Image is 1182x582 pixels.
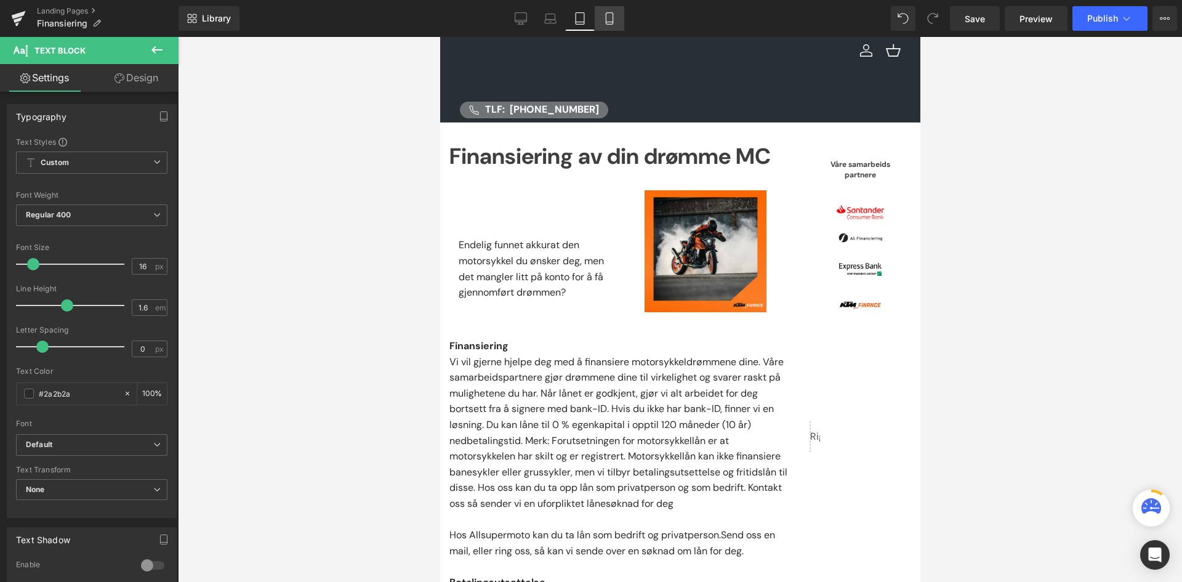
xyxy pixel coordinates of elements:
[179,6,239,31] a: New Library
[26,210,71,219] b: Regular 400
[1019,12,1053,25] span: Preview
[891,6,915,31] button: Undo
[16,466,167,474] div: Text Transform
[41,158,69,168] b: Custom
[9,491,335,520] a: Send oss en mail
[536,6,565,31] a: Laptop
[506,6,536,31] a: Desktop
[565,6,595,31] a: Tablet
[34,46,86,55] span: Text Block
[9,539,105,552] strong: Betalingsutsettelse
[16,191,167,200] div: Font Weight
[9,105,331,134] strong: Finansiering av din drømme MC
[9,317,351,475] p: Vi vil gjerne hjelpe deg med å finansiere motorsykkeldrømmene dine. Våre samarbeidspartnere gjør ...
[37,18,87,28] span: Finansiering
[26,440,52,450] i: Default
[1005,6,1067,31] a: Preview
[16,105,66,122] div: Typography
[16,243,167,252] div: Font Size
[920,6,945,31] button: Redo
[379,133,462,143] h4: partnere
[20,65,168,81] a: TLF: [PHONE_NUMBER]
[155,345,166,353] span: px
[16,419,167,428] div: Font
[18,200,171,263] p: Endelig funnet akkurat den motorsykkel du ønsker deg, men det mangler litt på konto for å få gjen...
[379,123,462,133] h4: Våre samarbeids
[1087,14,1118,23] span: Publish
[202,13,231,24] span: Library
[26,485,45,494] b: None
[16,137,167,147] div: Text Styles
[965,12,985,25] span: Save
[20,61,460,85] nav: Secondary
[1072,6,1148,31] button: Publish
[16,528,70,545] div: Text Shadow
[16,367,167,376] div: Text Color
[45,68,159,78] span: TLF: [PHONE_NUMBER]
[1140,540,1170,570] div: Open Intercom Messenger
[16,326,167,334] div: Letter Spacing
[155,304,166,312] span: em
[92,64,181,92] a: Design
[39,387,118,400] input: Color
[137,383,167,405] div: %
[37,6,179,16] a: Landing Pages
[20,37,460,61] nav: Primary
[155,262,166,270] span: px
[9,490,351,522] p: Hos Allsupermoto kan du ta lån som bedrift og privatperson. , eller ring oss, så kan vi sende ove...
[1152,6,1177,31] button: More
[16,285,167,293] div: Line Height
[16,560,129,573] div: Enable
[9,302,68,315] strong: Finansiering
[595,6,624,31] a: Mobile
